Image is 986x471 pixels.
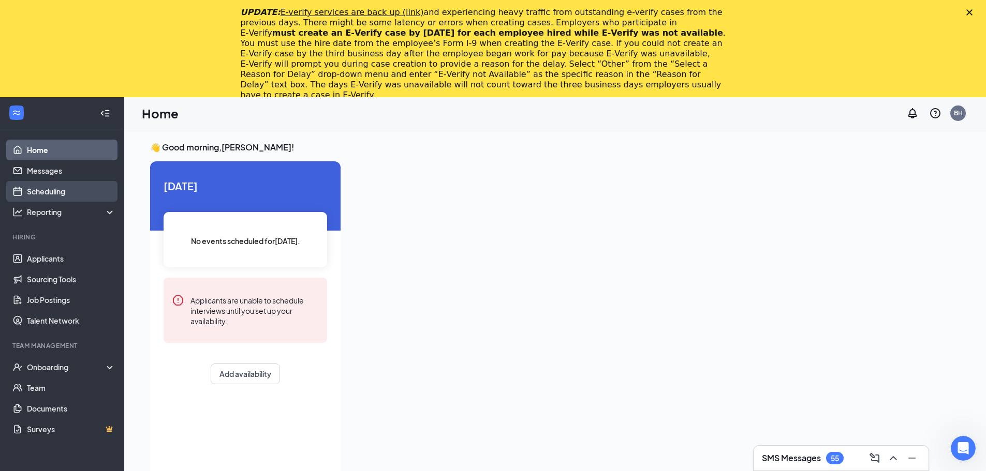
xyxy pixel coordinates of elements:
a: Home [27,140,115,160]
a: Documents [27,398,115,419]
div: Hiring [12,233,113,241]
h1: Home [142,104,179,122]
svg: Error [172,294,184,307]
button: Minimize [904,450,920,466]
button: Add availability [211,363,280,384]
div: Applicants are unable to schedule interviews until you set up your availability. [190,294,319,326]
div: BH [954,109,963,117]
svg: ChevronUp [887,452,900,464]
a: Team [27,377,115,398]
svg: UserCheck [12,362,23,372]
a: Talent Network [27,310,115,331]
span: [DATE] [164,178,327,194]
svg: WorkstreamLogo [11,108,22,118]
h3: 👋 Good morning, [PERSON_NAME] ! [150,142,929,153]
a: Messages [27,160,115,181]
a: Scheduling [27,181,115,202]
h3: SMS Messages [762,452,821,464]
div: Reporting [27,207,116,217]
svg: ComposeMessage [869,452,881,464]
svg: QuestionInfo [929,107,941,119]
a: Sourcing Tools [27,269,115,290]
div: Close [966,9,977,16]
a: SurveysCrown [27,419,115,439]
span: No events scheduled for [DATE] . [191,235,300,247]
div: and experiencing heavy traffic from outstanding e-verify cases from the previous days. There migh... [241,7,729,100]
i: UPDATE: [241,7,424,17]
div: Onboarding [27,362,107,372]
div: 55 [831,454,839,463]
b: must create an E‑Verify case by [DATE] for each employee hired while E‑Verify was not available [272,28,723,38]
svg: Collapse [100,108,110,118]
a: Applicants [27,248,115,269]
svg: Analysis [12,207,23,217]
button: ChevronUp [885,450,902,466]
svg: Notifications [906,107,919,119]
a: Job Postings [27,290,115,310]
button: ComposeMessage [866,450,883,466]
div: Team Management [12,341,113,350]
iframe: Intercom live chat [951,436,976,461]
svg: Minimize [906,452,918,464]
a: E-verify services are back up (link) [281,7,424,17]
